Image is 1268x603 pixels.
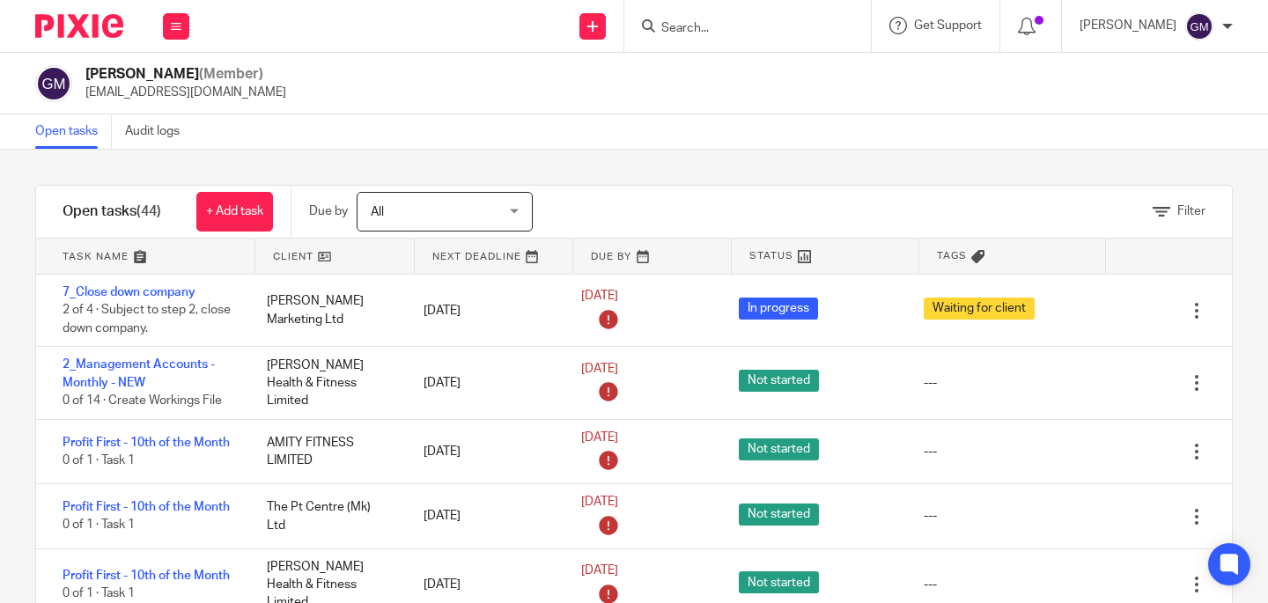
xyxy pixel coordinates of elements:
span: Not started [739,370,819,392]
a: Open tasks [35,114,112,149]
span: 2 of 4 · Subject to step 2, close down company. [63,305,231,335]
span: Status [749,248,793,263]
a: 7_Close down company [63,286,195,298]
span: Get Support [914,19,982,32]
p: Due by [309,202,348,220]
p: [PERSON_NAME] [1080,17,1176,34]
span: Tags [937,248,967,263]
div: [PERSON_NAME] Marketing Ltd [249,283,407,337]
span: Not started [739,438,819,460]
div: [DATE] [406,498,564,533]
a: 2_Management Accounts - Monthly - NEW [63,358,215,388]
div: The Pt Centre (Mk) Ltd [249,489,407,543]
a: Profit First - 10th of the Month [63,570,230,582]
span: In progress [739,298,818,320]
div: [DATE] [406,567,564,602]
p: [EMAIL_ADDRESS][DOMAIN_NAME] [85,84,286,101]
span: Waiting for client [924,298,1035,320]
a: Profit First - 10th of the Month [63,437,230,449]
div: [DATE] [406,293,564,328]
span: All [371,206,384,218]
span: 0 of 1 · Task 1 [63,587,135,599]
div: [DATE] [406,365,564,401]
span: [DATE] [581,496,618,509]
span: 0 of 1 · Task 1 [63,519,135,532]
div: [PERSON_NAME] Health & Fitness Limited [249,348,407,419]
a: Profit First - 10th of the Month [63,501,230,513]
span: Filter [1177,205,1205,217]
span: (44) [136,204,161,218]
input: Search [660,21,818,37]
img: svg%3E [35,65,72,102]
span: 0 of 14 · Create Workings File [63,394,222,407]
img: svg%3E [1185,12,1213,40]
h1: Open tasks [63,202,161,221]
h2: [PERSON_NAME] [85,65,286,84]
span: (Member) [199,67,263,81]
span: Not started [739,571,819,593]
div: --- [924,374,937,392]
img: Pixie [35,14,123,38]
span: [DATE] [581,564,618,577]
span: Not started [739,504,819,526]
div: AMITY FITNESS LIMITED [249,425,407,479]
div: --- [924,507,937,525]
span: 0 of 1 · Task 1 [63,454,135,467]
div: [DATE] [406,434,564,469]
span: [DATE] [581,363,618,375]
a: Audit logs [125,114,193,149]
div: --- [924,576,937,593]
a: + Add task [196,192,273,232]
div: --- [924,443,937,460]
span: [DATE] [581,290,618,303]
span: [DATE] [581,431,618,444]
